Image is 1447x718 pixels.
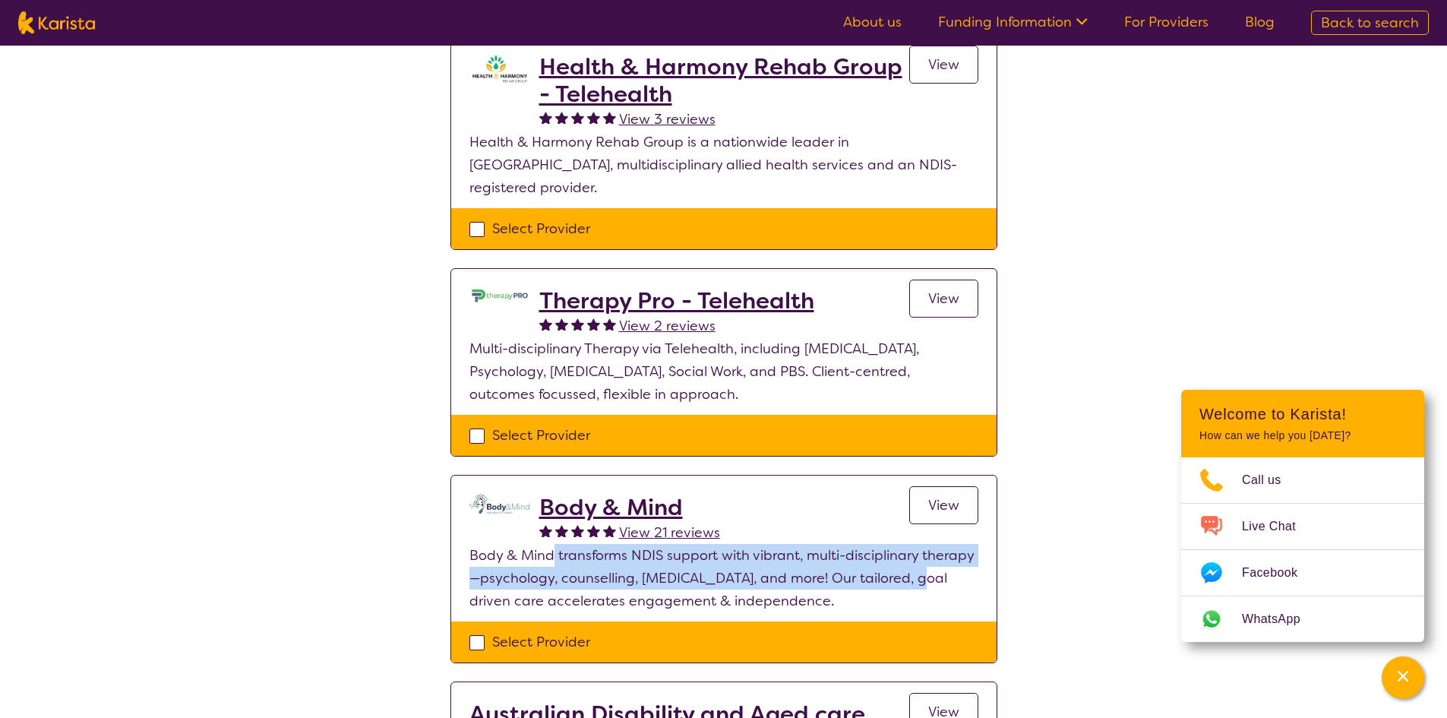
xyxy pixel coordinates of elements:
p: Health & Harmony Rehab Group is a nationwide leader in [GEOGRAPHIC_DATA], multidisciplinary allie... [469,131,978,199]
a: Blog [1245,13,1275,31]
img: fullstar [555,524,568,537]
img: fullstar [587,111,600,124]
a: Health & Harmony Rehab Group - Telehealth [539,53,909,108]
img: fullstar [603,318,616,331]
img: fullstar [571,524,584,537]
div: Channel Menu [1181,390,1424,642]
a: Web link opens in a new tab. [1181,596,1424,642]
img: fullstar [555,111,568,124]
img: fullstar [571,111,584,124]
img: fullstar [571,318,584,331]
a: For Providers [1124,13,1208,31]
a: About us [843,13,902,31]
a: Back to search [1311,11,1429,35]
a: Body & Mind [539,494,720,521]
img: fullstar [587,524,600,537]
span: Back to search [1321,14,1419,32]
img: qmpolprhjdhzpcuekzqg.svg [469,494,530,514]
img: ztak9tblhgtrn1fit8ap.png [469,53,530,84]
a: View [909,280,978,318]
p: Body & Mind transforms NDIS support with vibrant, multi-disciplinary therapy—psychology, counsell... [469,544,978,612]
ul: Choose channel [1181,457,1424,642]
a: View [909,46,978,84]
img: fullstar [603,524,616,537]
img: Karista logo [18,11,95,34]
span: Live Chat [1242,515,1314,538]
span: View [928,289,959,308]
p: How can we help you [DATE]? [1199,429,1406,442]
h2: Welcome to Karista! [1199,405,1406,423]
button: Channel Menu [1382,656,1424,699]
span: Facebook [1242,561,1316,584]
span: WhatsApp [1242,608,1319,631]
span: View [928,496,959,514]
span: View 2 reviews [619,317,716,335]
span: View [928,55,959,74]
p: Multi-disciplinary Therapy via Telehealth, including [MEDICAL_DATA], Psychology, [MEDICAL_DATA], ... [469,337,978,406]
a: Funding Information [938,13,1088,31]
span: View 3 reviews [619,110,716,128]
a: View 3 reviews [619,108,716,131]
img: fullstar [539,524,552,537]
a: Therapy Pro - Telehealth [539,287,814,315]
img: fullstar [539,111,552,124]
a: View [909,486,978,524]
img: fullstar [587,318,600,331]
a: View 2 reviews [619,315,716,337]
img: lehxprcbtunjcwin5sb4.jpg [469,287,530,304]
img: fullstar [539,318,552,331]
span: Call us [1242,469,1300,492]
span: View 21 reviews [619,523,720,542]
a: View 21 reviews [619,521,720,544]
img: fullstar [555,318,568,331]
img: fullstar [603,111,616,124]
